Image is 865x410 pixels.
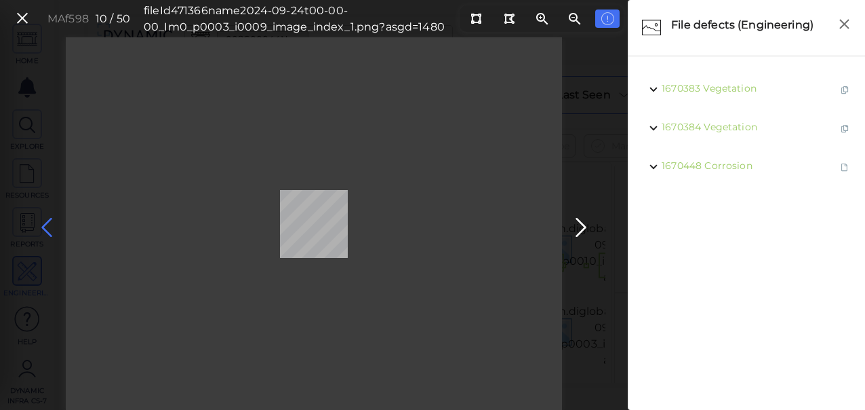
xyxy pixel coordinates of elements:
[704,160,752,172] span: Corrosion
[144,3,453,35] div: fileId 471366 name 2024-09-24t00-00-00_Im0_p0003_i0009_image_index_1.png?asgd=1480
[662,121,701,133] span: 1670384
[635,70,858,109] div: 1670383 Vegetation
[668,14,831,42] div: File defects (Engineering)
[662,160,702,172] span: 1670448
[704,121,757,133] span: Vegetation
[47,11,89,27] div: MAf598
[635,109,858,147] div: 1670384 Vegetation
[662,82,700,94] span: 1670383
[703,82,757,94] span: Vegetation
[96,11,130,27] div: 10 / 50
[635,147,858,186] div: 1670448 Corrosion
[807,349,855,400] iframe: Chat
